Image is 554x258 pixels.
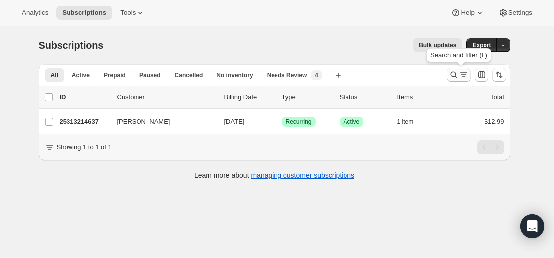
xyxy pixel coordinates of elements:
[117,117,170,127] span: [PERSON_NAME]
[485,118,504,125] span: $12.99
[175,71,203,79] span: Cancelled
[72,71,90,79] span: Active
[472,41,491,49] span: Export
[60,92,504,102] div: IDCustomerBilling DateTypeStatusItemsTotal
[39,40,104,51] span: Subscriptions
[224,118,245,125] span: [DATE]
[22,9,48,17] span: Analytics
[120,9,136,17] span: Tools
[104,71,126,79] span: Prepaid
[397,115,424,129] button: 1 item
[224,92,274,102] p: Billing Date
[251,171,354,179] a: managing customer subscriptions
[520,214,544,238] div: Open Intercom Messenger
[477,140,504,154] nav: Pagination
[466,38,497,52] button: Export
[111,114,210,129] button: [PERSON_NAME]
[340,92,389,102] p: Status
[397,92,447,102] div: Items
[194,170,354,180] p: Learn more about
[508,9,532,17] span: Settings
[16,6,54,20] button: Analytics
[447,68,471,82] button: Search and filter results
[117,92,216,102] p: Customer
[315,71,318,79] span: 4
[57,142,112,152] p: Showing 1 to 1 of 1
[51,71,58,79] span: All
[267,71,307,79] span: Needs Review
[139,71,161,79] span: Paused
[475,68,488,82] button: Customize table column order and visibility
[492,6,538,20] button: Settings
[445,6,490,20] button: Help
[492,68,506,82] button: Sort the results
[60,115,504,129] div: 25313214637[PERSON_NAME][DATE]SuccessRecurringSuccessActive1 item$12.99
[216,71,253,79] span: No inventory
[114,6,151,20] button: Tools
[286,118,312,126] span: Recurring
[461,9,474,17] span: Help
[419,41,456,49] span: Bulk updates
[344,118,360,126] span: Active
[282,92,332,102] div: Type
[56,6,112,20] button: Subscriptions
[330,68,346,82] button: Create new view
[62,9,106,17] span: Subscriptions
[413,38,462,52] button: Bulk updates
[60,92,109,102] p: ID
[490,92,504,102] p: Total
[397,118,414,126] span: 1 item
[60,117,109,127] p: 25313214637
